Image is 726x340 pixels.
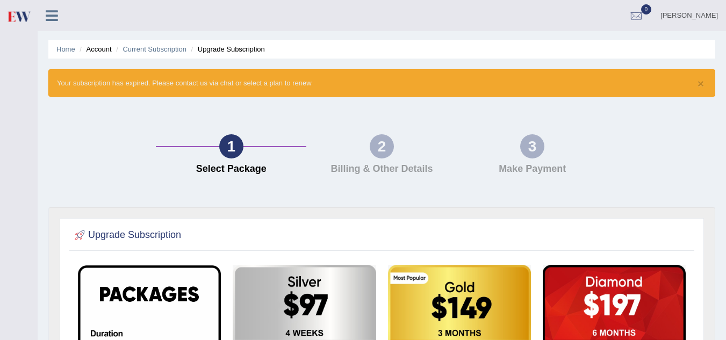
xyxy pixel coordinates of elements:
a: Current Subscription [123,45,186,53]
li: Upgrade Subscription [189,44,265,54]
h4: Make Payment [463,164,602,175]
span: 0 [641,4,652,15]
div: 1 [219,134,243,158]
button: × [698,78,704,89]
div: 3 [520,134,544,158]
h4: Select Package [161,164,301,175]
div: Your subscription has expired. Please contact us via chat or select a plan to renew [48,69,715,97]
h4: Billing & Other Details [312,164,451,175]
h2: Upgrade Subscription [72,227,181,243]
li: Account [77,44,111,54]
a: Home [56,45,75,53]
div: 2 [370,134,394,158]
